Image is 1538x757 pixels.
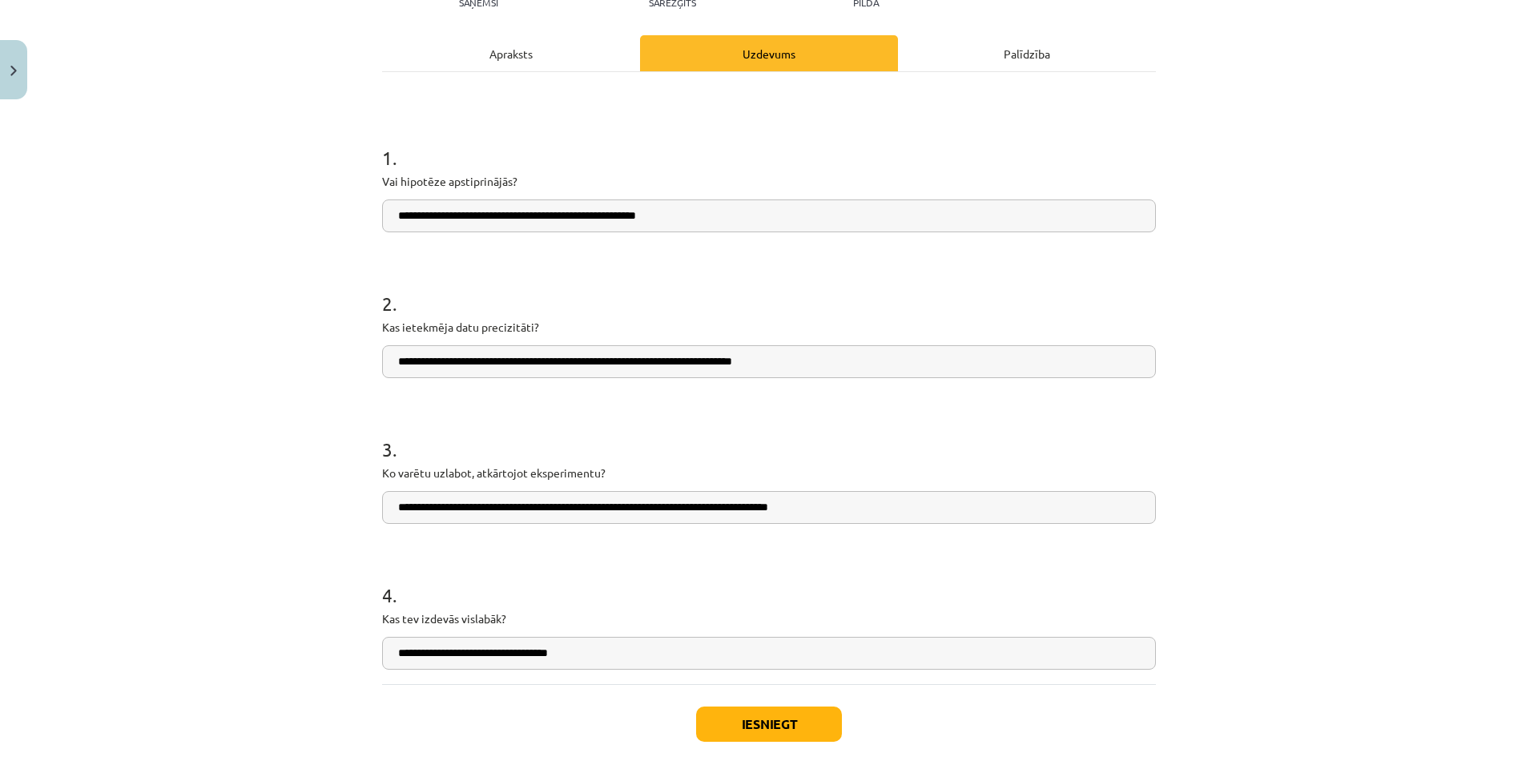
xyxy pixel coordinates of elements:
h1: 4 . [382,556,1156,606]
p: Kas tev izdevās vislabāk? [382,610,1156,627]
div: Uzdevums [640,35,898,71]
h1: 1 . [382,119,1156,168]
p: Ko varētu uzlabot, atkārtojot eksperimentu? [382,465,1156,481]
button: Iesniegt [696,707,842,742]
div: Palīdzība [898,35,1156,71]
div: Apraksts [382,35,640,71]
p: Vai hipotēze apstiprinājās? [382,173,1156,190]
img: icon-close-lesson-0947bae3869378f0d4975bcd49f059093ad1ed9edebbc8119c70593378902aed.svg [10,66,17,76]
p: Kas ietekmēja datu precizitāti? [382,319,1156,336]
h1: 2 . [382,264,1156,314]
h1: 3 . [382,410,1156,460]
